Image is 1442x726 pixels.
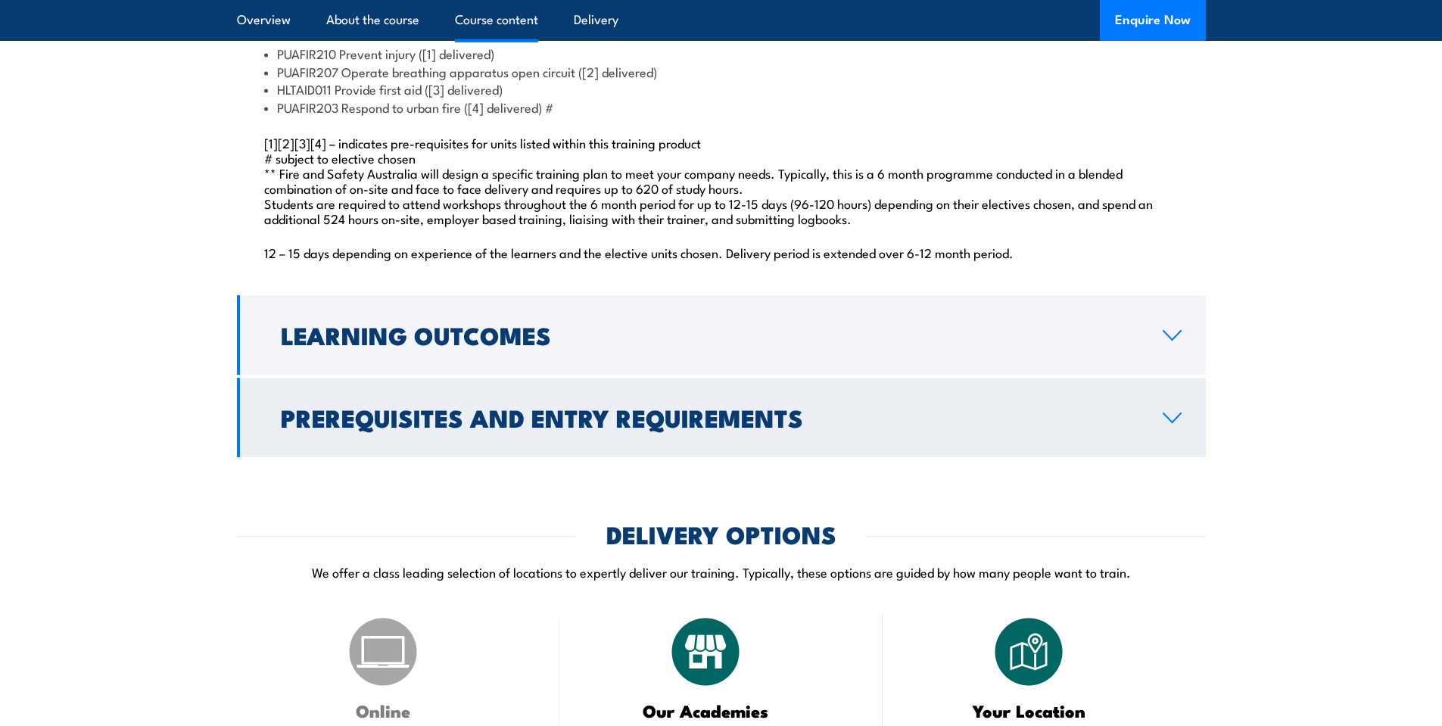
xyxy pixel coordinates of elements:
h2: DELIVERY OPTIONS [606,523,836,544]
a: Prerequisites and Entry Requirements [237,378,1206,457]
li: HLTAID011 Provide first aid ([3] delivered) [264,80,1179,98]
h2: Prerequisites and Entry Requirements [281,407,1138,428]
h3: Online [275,702,492,719]
p: [1][2][3][4] – indicates pre-requisites for units listed within this training product # subject t... [264,135,1179,226]
h3: Our Academies [597,702,814,719]
a: Learning Outcomes [237,295,1206,375]
p: We offer a class leading selection of locations to expertly deliver our training. Typically, thes... [237,563,1206,581]
li: PUAFIR210 Prevent injury ([1] delivered) [264,45,1179,62]
h3: Your Location [920,702,1138,719]
li: PUAFIR207 Operate breathing apparatus open circuit ([2] delivered) [264,63,1179,80]
h2: Learning Outcomes [281,324,1138,345]
li: PUAFIR203 Respond to urban fire ([4] delivered) # [264,98,1179,116]
p: 12 – 15 days depending on experience of the learners and the elective units chosen. Delivery peri... [264,245,1179,260]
